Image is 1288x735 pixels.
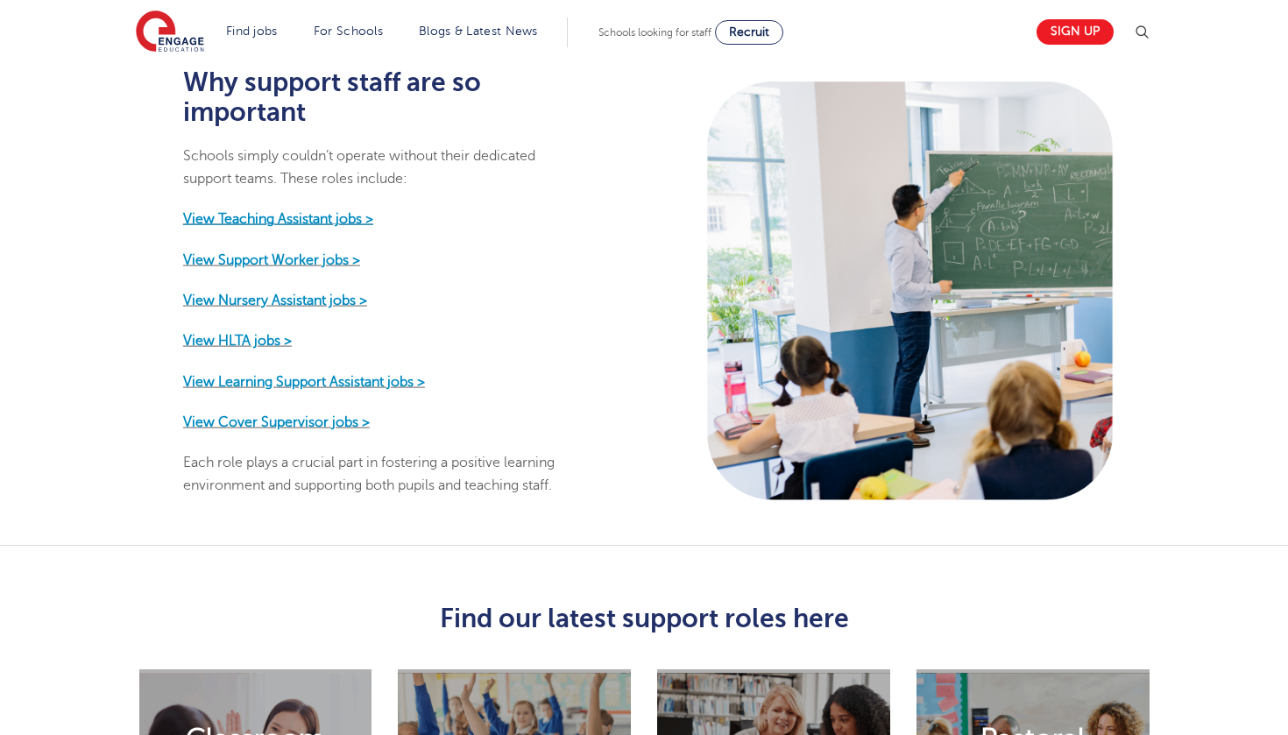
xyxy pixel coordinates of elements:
[136,11,204,54] img: Engage Education
[183,293,367,308] a: View Nursery Assistant jobs >
[598,26,711,39] span: Schools looking for staff
[314,25,383,38] a: For Schools
[183,451,574,498] p: Each role plays a crucial part in fostering a positive learning environment and supporting both p...
[183,144,574,190] p: Schools simply couldn’t operate without their dedicated support teams. These roles include:
[183,333,292,349] a: View HLTA jobs >
[183,67,481,126] strong: Why support staff are so important
[183,413,370,429] a: View Cover Supervisor jobs >
[715,20,783,45] a: Recruit
[729,25,769,39] span: Recruit
[1037,19,1114,45] a: Sign up
[419,25,538,38] a: Blogs & Latest News
[126,604,1163,633] h3: Find our latest support roles here
[183,211,373,227] a: View Teaching Assistant jobs >
[183,373,425,389] a: View Learning Support Assistant jobs >
[183,251,360,267] a: View Support Worker jobs >
[226,25,278,38] a: Find jobs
